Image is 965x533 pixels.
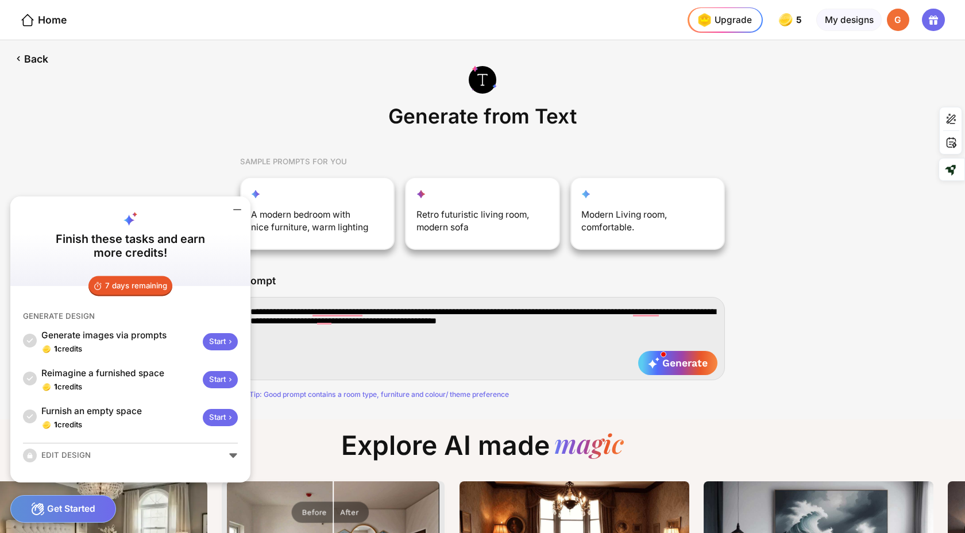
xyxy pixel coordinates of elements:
div: Start [203,371,237,389]
span: 5 [796,15,804,25]
div: Tip: Good prompt contains a room type, furniture and colour/ theme preference [240,390,725,399]
div: 7 days remaining [88,276,172,296]
div: Upgrade [694,10,751,30]
img: fill-up-your-space-star-icon.svg [416,190,426,199]
div: My designs [816,9,881,32]
div: Modern Living room, comfortable. [581,208,701,239]
textarea: To enrich screen reader interactions, please activate Accessibility in Grammarly extension settings [240,297,725,380]
div: Finish these tasks and earn more credits! [47,232,214,260]
div: Get Started [10,495,117,523]
div: SAMPLE PROMPTS FOR YOU [240,146,725,177]
div: credits [54,344,82,354]
div: magic [554,430,624,461]
div: Prompt [240,275,276,287]
span: Generate [648,357,707,369]
img: upgrade-nav-btn-icon.gif [694,10,714,30]
div: credits [54,382,82,392]
div: Generate from Text [383,101,582,137]
div: Retro futuristic living room, modern sofa [416,208,536,239]
img: generate-from-text-icon.svg [469,65,497,94]
span: 1 [54,420,57,429]
div: credits [54,420,82,430]
div: Home [20,13,67,28]
span: 1 [54,344,57,353]
div: G [887,9,910,32]
img: customization-star-icon.svg [581,190,590,199]
img: reimagine-star-icon.svg [251,190,260,199]
div: A modern bedroom with nice furniture, warm lighting [251,208,370,239]
div: Reimagine a furnished space [41,367,198,380]
div: Furnish an empty space [41,405,198,418]
span: 1 [54,382,57,391]
div: GENERATE DESIGN [23,311,95,322]
div: Generate images via prompts [41,329,198,342]
div: Start [203,409,237,427]
div: Explore AI made [331,430,634,472]
div: Start [203,333,237,351]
